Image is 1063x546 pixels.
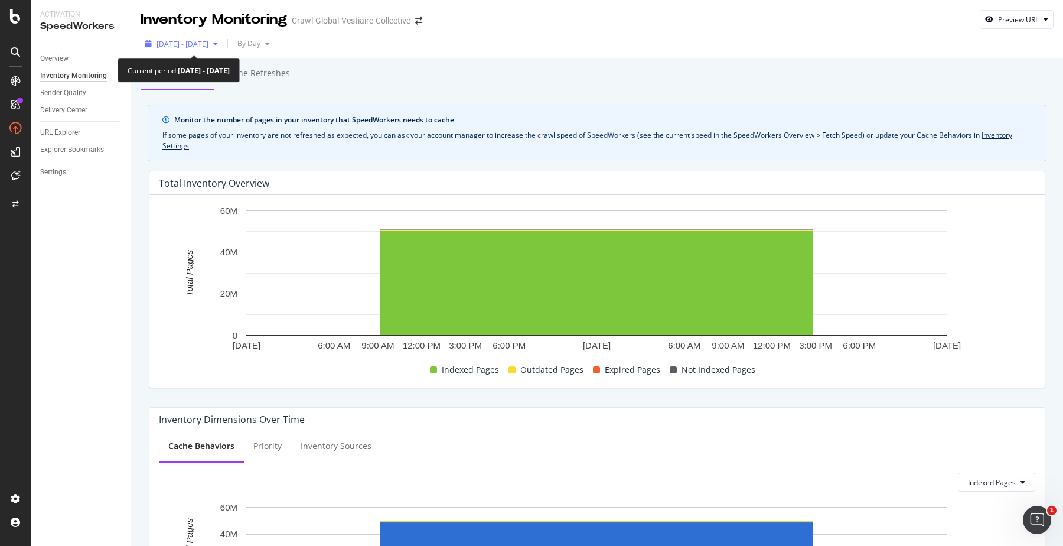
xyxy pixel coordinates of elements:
span: By Day [233,38,260,48]
div: arrow-right-arrow-left [415,17,422,25]
text: 3:00 PM [449,340,482,350]
div: Inventory Monitoring [40,70,107,82]
span: 1 [1047,506,1057,515]
span: Indexed Pages [442,363,499,377]
a: Explorer Bookmarks [40,144,122,156]
text: 60M [220,502,237,512]
button: Preview URL [980,10,1054,29]
div: Total Inventory Overview [159,177,269,189]
a: Settings [40,166,122,178]
span: Indexed Pages [968,477,1016,487]
text: 12:00 PM [403,340,441,350]
div: Settings [40,166,66,178]
button: Indexed Pages [958,473,1035,492]
div: Inventory Dimensions Over Time [159,414,305,425]
text: 20M [220,289,237,299]
span: [DATE] - [DATE] [156,39,208,49]
div: URL Explorer [40,126,80,139]
text: 6:00 PM [493,340,526,350]
text: [DATE] [583,340,611,350]
a: Overview [40,53,122,65]
text: 40M [220,247,237,257]
a: Delivery Center [40,104,122,116]
text: 3:00 PM [799,340,832,350]
text: 9:00 AM [712,340,744,350]
a: URL Explorer [40,126,122,139]
text: 9:00 AM [361,340,394,350]
div: Delivery Center [40,104,87,116]
text: 0 [233,330,237,340]
button: By Day [233,34,275,53]
span: Expired Pages [605,363,660,377]
div: Inventory Sources [301,440,371,452]
svg: A chart. [159,204,1035,361]
div: Current period: [128,64,230,77]
div: Priority [253,440,282,452]
text: [DATE] [233,340,260,350]
div: Render Quality [40,87,86,99]
div: Monitor the number of pages in your inventory that SpeedWorkers needs to cache [174,115,1032,125]
text: 6:00 AM [318,340,350,350]
span: Outdated Pages [520,363,583,377]
a: Inventory Monitoring [40,70,122,82]
iframe: Intercom live chat [1023,506,1051,534]
a: Inventory Settings [162,130,1012,151]
text: 6:00 PM [843,340,876,350]
text: Total Pages [184,249,194,296]
div: Crawl-Global-Vestiaire-Collective [292,15,410,27]
div: Cache refreshes [224,67,290,79]
text: 12:00 PM [753,340,791,350]
button: [DATE] - [DATE] [141,34,223,53]
div: Preview URL [998,15,1039,25]
text: 6:00 AM [668,340,700,350]
text: 60M [220,206,237,216]
text: 40M [220,529,237,539]
a: Render Quality [40,87,122,99]
div: SpeedWorkers [40,19,121,33]
text: [DATE] [933,340,961,350]
div: info banner [148,105,1046,161]
div: Explorer Bookmarks [40,144,104,156]
b: [DATE] - [DATE] [178,66,230,76]
div: Activation [40,9,121,19]
div: Inventory Monitoring [141,9,287,30]
div: If some pages of your inventory are not refreshed as expected, you can ask your account manager t... [162,130,1032,151]
span: Not Indexed Pages [682,363,755,377]
div: Cache Behaviors [168,440,234,452]
div: Overview [40,53,69,65]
